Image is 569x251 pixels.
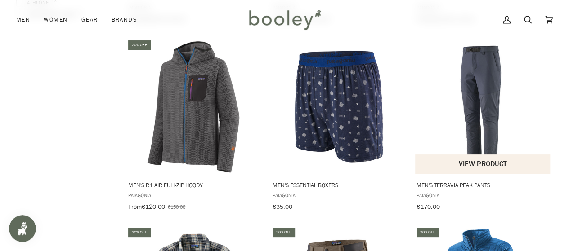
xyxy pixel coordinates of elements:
[9,215,36,242] iframe: Button to open loyalty program pop-up
[81,15,98,24] span: Gear
[415,154,550,174] button: View product
[128,181,261,189] span: Men's R1 Air Full-Zip Hoody
[16,15,30,24] span: Men
[417,191,549,198] span: Patagonia
[273,191,405,198] span: Patagonia
[111,15,137,24] span: Brands
[416,39,551,174] img: Patagonia Men's Terravia Peak Pants Smolder Blue - Booley Galway
[128,202,142,211] span: From
[417,202,440,211] span: €170.00
[127,39,262,174] img: Patagonia Men's R1 Air Full-Zip Hoody Forge Grey - Booley Galway
[128,191,261,198] span: Patagonia
[271,39,407,213] a: Men's Essential Boxers
[417,228,439,237] div: 30% off
[142,202,165,211] span: €120.00
[44,15,67,24] span: Women
[273,202,292,211] span: €35.00
[273,228,295,237] div: 30% off
[128,228,151,237] div: 20% off
[271,39,406,174] img: Patagonia Men's Essential Boxers Fire Floral / New Navy - Booley Galway
[128,40,151,50] div: 20% off
[273,181,405,189] span: Men's Essential Boxers
[168,203,185,210] span: €150.00
[127,39,262,213] a: Men's R1 Air Full-Zip Hoody
[245,7,324,33] img: Booley
[415,39,551,213] a: Men's Terravia Peak Pants
[417,181,549,189] span: Men's Terravia Peak Pants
